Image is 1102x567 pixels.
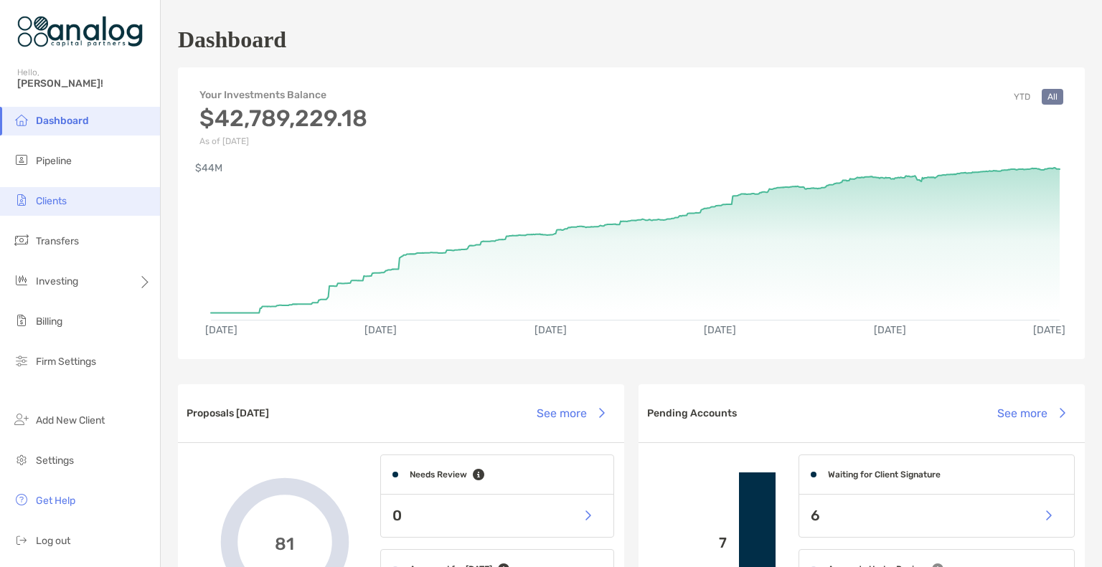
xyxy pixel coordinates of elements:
p: 7 [650,534,727,552]
p: As of [DATE] [199,136,367,146]
h3: Pending Accounts [647,407,737,419]
text: [DATE] [704,324,736,336]
p: 0 [392,507,402,525]
span: Pipeline [36,155,72,167]
img: firm-settings icon [13,352,30,369]
img: dashboard icon [13,111,30,128]
img: billing icon [13,312,30,329]
text: [DATE] [874,324,906,336]
button: All [1042,89,1063,105]
span: Log out [36,535,70,547]
text: [DATE] [205,324,237,336]
span: Add New Client [36,414,105,427]
img: transfers icon [13,232,30,249]
img: clients icon [13,191,30,209]
span: Get Help [36,495,75,507]
h4: Needs Review [410,470,467,480]
span: Dashboard [36,115,89,127]
button: See more [986,397,1076,429]
h3: $42,789,229.18 [199,105,367,132]
button: YTD [1008,89,1036,105]
span: Settings [36,454,74,467]
span: Investing [36,275,78,287]
img: pipeline icon [13,151,30,168]
span: [PERSON_NAME]! [17,77,151,90]
h3: Proposals [DATE] [187,407,269,419]
img: add_new_client icon [13,411,30,428]
h1: Dashboard [178,27,286,53]
text: [DATE] [364,324,397,336]
span: Clients [36,195,67,207]
text: [DATE] [1033,324,1065,336]
img: investing icon [13,272,30,289]
text: [DATE] [534,324,567,336]
p: 6 [811,507,820,525]
img: get-help icon [13,491,30,508]
h4: Your Investments Balance [199,89,367,101]
span: Billing [36,315,62,328]
h4: Waiting for Client Signature [828,470,941,480]
img: settings icon [13,451,30,468]
button: See more [525,397,616,429]
span: Transfers [36,235,79,247]
span: Firm Settings [36,356,96,368]
img: Zoe Logo [17,6,143,57]
text: $44M [195,162,222,174]
span: 81 [275,532,294,553]
img: logout icon [13,531,30,548]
